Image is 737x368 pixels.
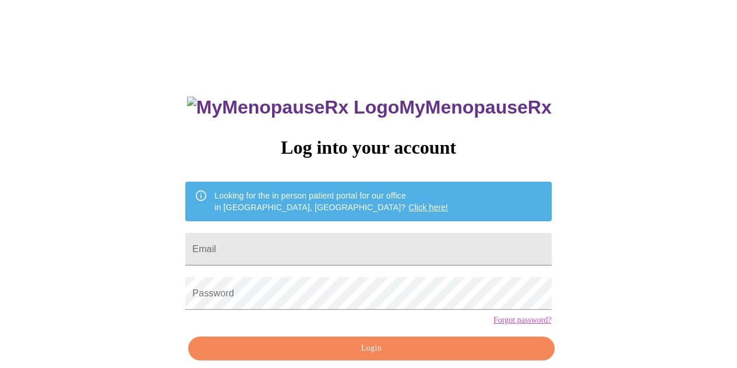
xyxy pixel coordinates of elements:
img: MyMenopauseRx Logo [187,97,399,118]
div: Looking for the in person patient portal for our office in [GEOGRAPHIC_DATA], [GEOGRAPHIC_DATA]? [214,185,448,218]
h3: Log into your account [185,137,551,158]
button: Login [188,337,554,360]
h3: MyMenopauseRx [187,97,552,118]
a: Click here! [408,203,448,212]
span: Login [202,341,541,356]
a: Forgot password? [493,316,552,325]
